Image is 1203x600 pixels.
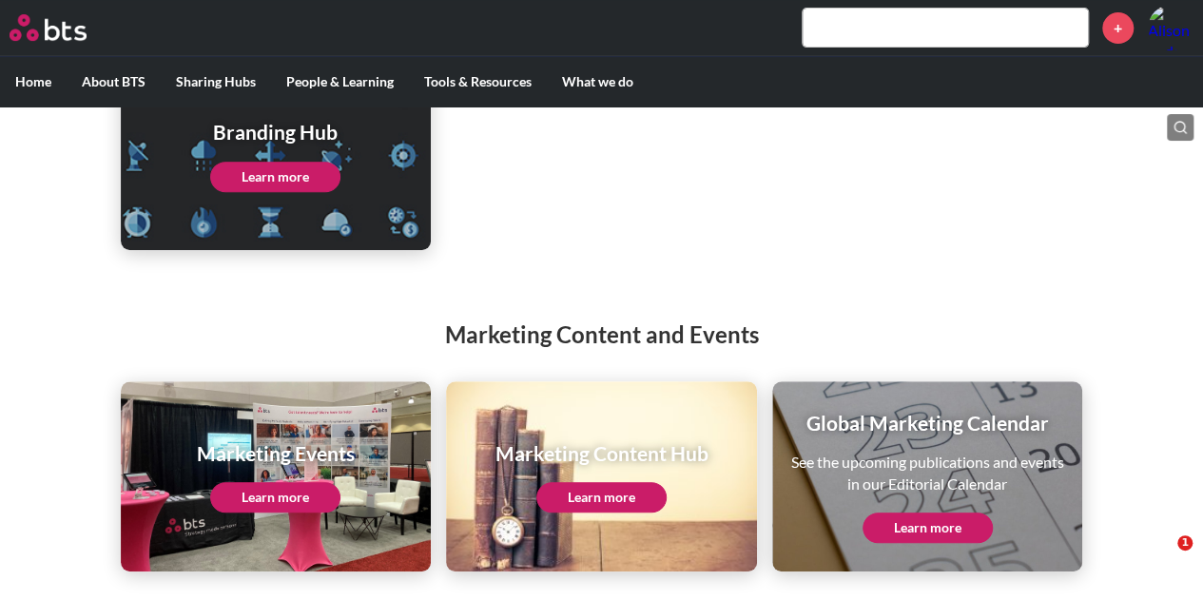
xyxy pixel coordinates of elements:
[161,57,271,106] label: Sharing Hubs
[547,57,649,106] label: What we do
[271,57,409,106] label: People & Learning
[1138,535,1184,581] iframe: Intercom live chat
[10,14,87,41] img: BTS Logo
[197,439,355,467] h1: Marketing Events
[67,57,161,106] label: About BTS
[10,14,122,41] a: Go home
[210,118,340,145] h1: Branding Hub
[210,482,340,513] a: Learn more
[536,482,667,513] a: Learn more
[786,409,1070,436] h1: Global Marketing Calendar
[409,57,547,106] label: Tools & Resources
[210,162,340,192] a: Learn more
[1148,5,1193,50] a: Profile
[786,452,1070,494] p: See the upcoming publications and events in our Editorial Calendar
[863,513,993,543] a: Learn more
[1177,535,1193,551] span: 1
[1148,5,1193,50] img: Alison Ryder
[495,439,708,467] h1: Marketing Content Hub
[1102,12,1134,44] a: +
